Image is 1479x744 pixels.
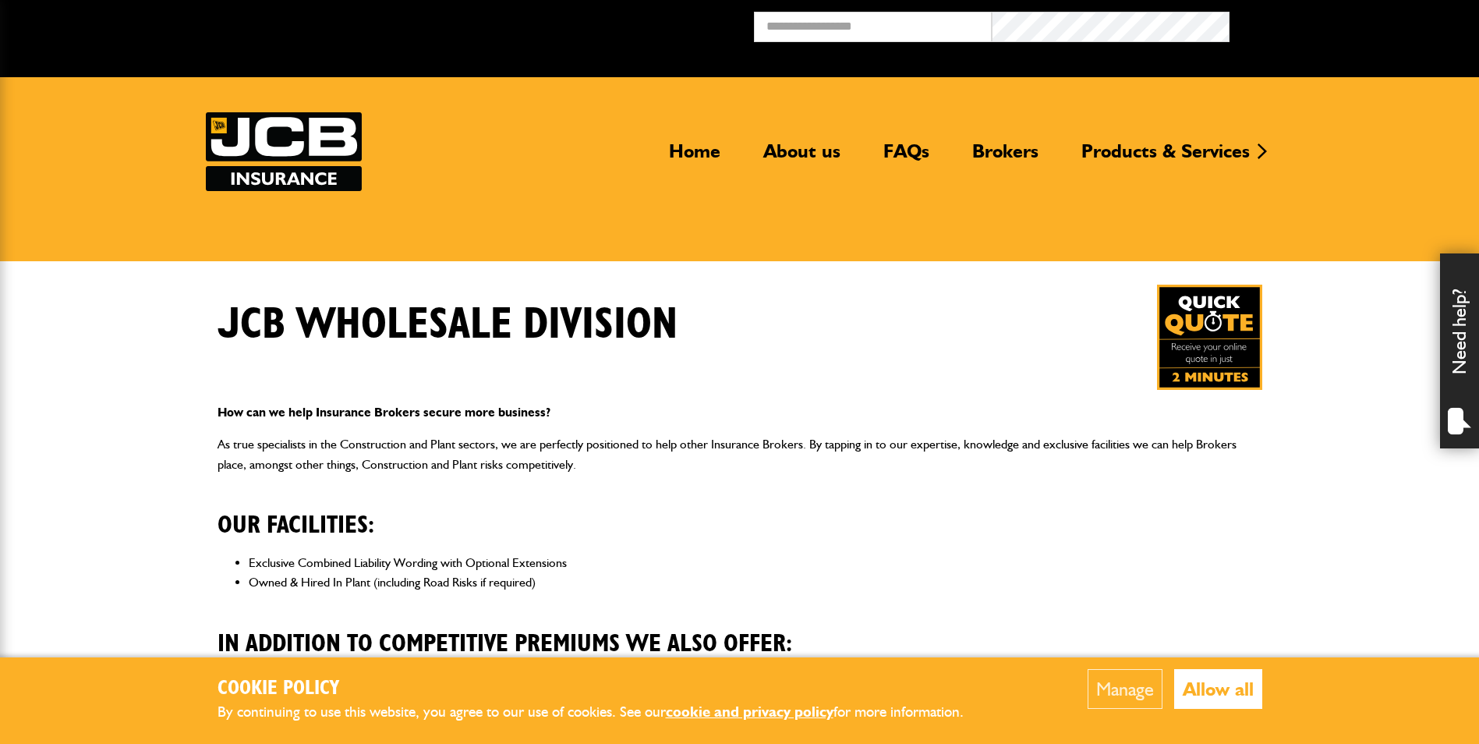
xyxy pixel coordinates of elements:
[249,553,1262,573] li: Exclusive Combined Liability Wording with Optional Extensions
[1157,285,1262,390] img: Quick Quote
[218,487,1262,540] h2: Our facilities:
[666,703,833,721] a: cookie and privacy policy
[1230,12,1467,36] button: Broker Login
[218,700,989,725] p: By continuing to use this website, you agree to our use of cookies. See our for more information.
[657,140,732,175] a: Home
[1157,285,1262,390] a: Get your insurance quote in just 2-minutes
[249,572,1262,593] li: Owned & Hired In Plant (including Road Risks if required)
[752,140,852,175] a: About us
[1440,253,1479,448] div: Need help?
[1174,669,1262,709] button: Allow all
[1070,140,1261,175] a: Products & Services
[206,112,362,191] a: JCB Insurance Services
[218,402,1262,423] p: How can we help Insurance Brokers secure more business?
[872,140,941,175] a: FAQs
[218,434,1262,474] p: As true specialists in the Construction and Plant sectors, we are perfectly positioned to help ot...
[206,112,362,191] img: JCB Insurance Services logo
[218,605,1262,658] h2: In addition to competitive premiums we also offer:
[218,677,989,701] h2: Cookie Policy
[218,299,678,351] h1: JCB Wholesale Division
[1088,669,1162,709] button: Manage
[961,140,1050,175] a: Brokers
